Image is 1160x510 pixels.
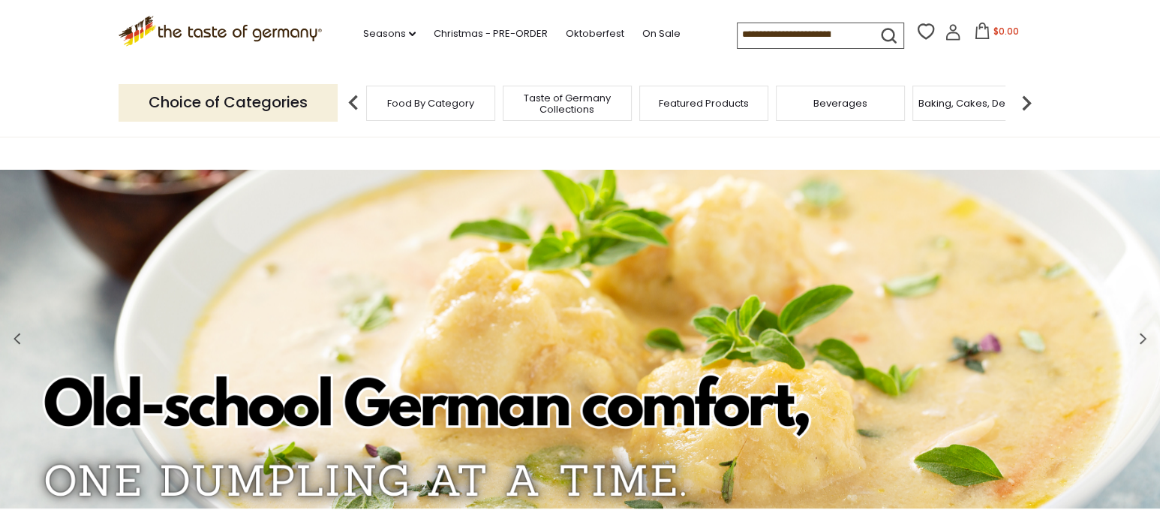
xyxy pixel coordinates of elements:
[566,26,624,42] a: Oktoberfest
[964,23,1028,45] button: $0.00
[363,26,416,42] a: Seasons
[1011,88,1041,118] img: next arrow
[918,98,1035,109] a: Baking, Cakes, Desserts
[119,84,338,121] p: Choice of Categories
[387,98,474,109] a: Food By Category
[813,98,867,109] a: Beverages
[642,26,681,42] a: On Sale
[338,88,368,118] img: previous arrow
[659,98,749,109] a: Featured Products
[993,25,1019,38] span: $0.00
[507,92,627,115] a: Taste of Germany Collections
[434,26,548,42] a: Christmas - PRE-ORDER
